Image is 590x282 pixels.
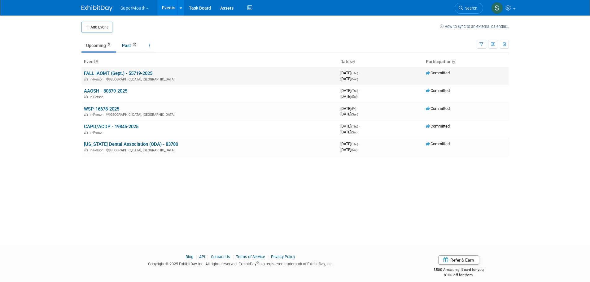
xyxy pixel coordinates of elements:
span: In-Person [90,95,105,99]
span: In-Person [90,148,105,152]
a: Sort by Participation Type [452,59,455,64]
div: $500 Amazon gift card for you, [409,263,509,277]
span: [DATE] [340,106,358,111]
img: In-Person Event [84,148,88,151]
span: | [266,254,270,259]
span: Search [463,6,477,11]
button: Add Event [81,22,112,33]
sup: ® [256,261,259,264]
span: | [194,254,198,259]
a: Upcoming5 [81,40,116,51]
span: (Thu) [351,142,358,146]
div: Copyright © 2025 ExhibitDay, Inc. All rights reserved. ExhibitDay is a registered trademark of Ex... [81,260,400,267]
img: Sam Murphy [491,2,503,14]
span: - [357,106,358,111]
th: Participation [423,57,509,67]
span: Committed [426,141,450,146]
a: How to sync to an external calendar... [440,24,509,29]
span: (Fri) [351,107,356,111]
span: 5 [106,42,111,47]
span: [DATE] [340,112,358,116]
span: (Thu) [351,125,358,128]
a: Privacy Policy [271,254,295,259]
a: Search [455,3,483,14]
span: In-Person [90,113,105,117]
span: (Sat) [351,148,357,152]
span: (Sat) [351,131,357,134]
a: Contact Us [211,254,230,259]
span: - [359,124,360,128]
a: Sort by Event Name [95,59,98,64]
span: - [359,88,360,93]
div: [GEOGRAPHIC_DATA], [GEOGRAPHIC_DATA] [84,112,335,117]
a: Refer & Earn [438,255,479,265]
span: - [359,141,360,146]
span: (Thu) [351,72,358,75]
a: Sort by Start Date [352,59,355,64]
span: [DATE] [340,76,358,81]
a: AAOSH - 80879-2025 [84,88,127,94]
div: [GEOGRAPHIC_DATA], [GEOGRAPHIC_DATA] [84,76,335,81]
th: Event [81,57,338,67]
span: In-Person [90,131,105,135]
a: API [199,254,205,259]
span: | [206,254,210,259]
a: FALL IAOMT (Sept.) - 55719-2025 [84,71,152,76]
span: [DATE] [340,124,360,128]
span: [DATE] [340,130,357,134]
th: Dates [338,57,423,67]
span: [DATE] [340,147,357,152]
span: (Sun) [351,113,358,116]
span: - [359,71,360,75]
a: Terms of Service [236,254,265,259]
a: Blog [186,254,193,259]
span: [DATE] [340,88,360,93]
div: $150 off for them. [409,272,509,278]
a: CAPD/ACDP - 19845-2025 [84,124,138,129]
span: [DATE] [340,141,360,146]
span: Committed [426,106,450,111]
span: (Sat) [351,95,357,98]
a: Past36 [117,40,143,51]
span: (Sun) [351,77,358,81]
span: [DATE] [340,94,357,99]
span: In-Person [90,77,105,81]
span: 36 [131,42,138,47]
span: | [231,254,235,259]
img: In-Person Event [84,131,88,134]
span: [DATE] [340,71,360,75]
img: In-Person Event [84,113,88,116]
a: [US_STATE] Dental Association (ODA) - 83780 [84,141,178,147]
img: In-Person Event [84,77,88,80]
a: WSP-16678-2025 [84,106,119,112]
div: [GEOGRAPHIC_DATA], [GEOGRAPHIC_DATA] [84,147,335,152]
span: Committed [426,88,450,93]
span: Committed [426,124,450,128]
img: ExhibitDay [81,5,112,11]
img: In-Person Event [84,95,88,98]
span: (Thu) [351,89,358,93]
span: Committed [426,71,450,75]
